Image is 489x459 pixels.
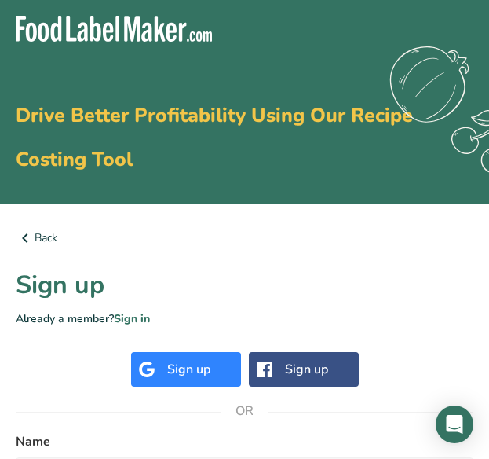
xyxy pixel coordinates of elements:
a: Sign in [114,311,150,326]
img: Food Label Maker [16,16,212,42]
span: Drive Better Profitability Using Our Recipe Costing Tool [16,102,413,173]
span: OR [221,387,268,435]
div: Sign up [285,360,328,379]
label: Name [16,432,473,451]
h1: Sign up [16,266,473,304]
div: Open Intercom Messenger [436,406,473,443]
div: Sign up [167,360,210,379]
p: Already a member? [16,310,473,327]
a: Back [16,229,473,248]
